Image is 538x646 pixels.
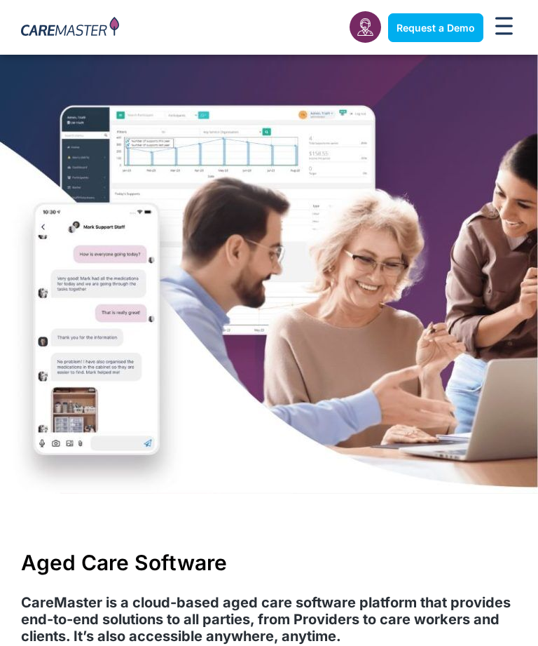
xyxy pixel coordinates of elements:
[388,13,483,42] a: Request a Demo
[21,594,511,645] strong: CareMaster is a cloud-based aged care software platform that provides end-to-end solutions to all...
[21,550,517,575] h1: Aged Care Software
[490,13,517,43] div: Menu Toggle
[21,17,119,39] img: CareMaster Logo
[396,22,475,34] span: Request a Demo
